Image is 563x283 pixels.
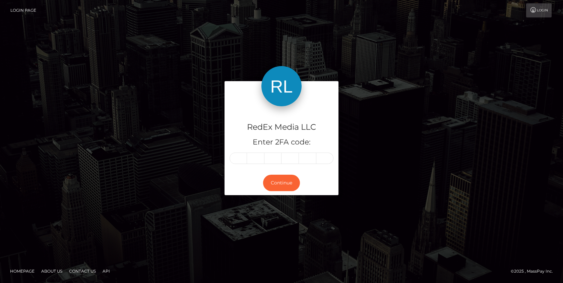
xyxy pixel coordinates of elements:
a: Login [526,3,552,17]
img: RedEx Media LLC [261,66,302,106]
button: Continue [263,175,300,191]
h4: RedEx Media LLC [230,121,333,133]
h5: Enter 2FA code: [230,137,333,148]
a: Homepage [7,266,37,276]
a: Contact Us [66,266,99,276]
div: © 2025 , MassPay Inc. [511,268,558,275]
a: About Us [39,266,65,276]
a: API [100,266,113,276]
a: Login Page [10,3,36,17]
